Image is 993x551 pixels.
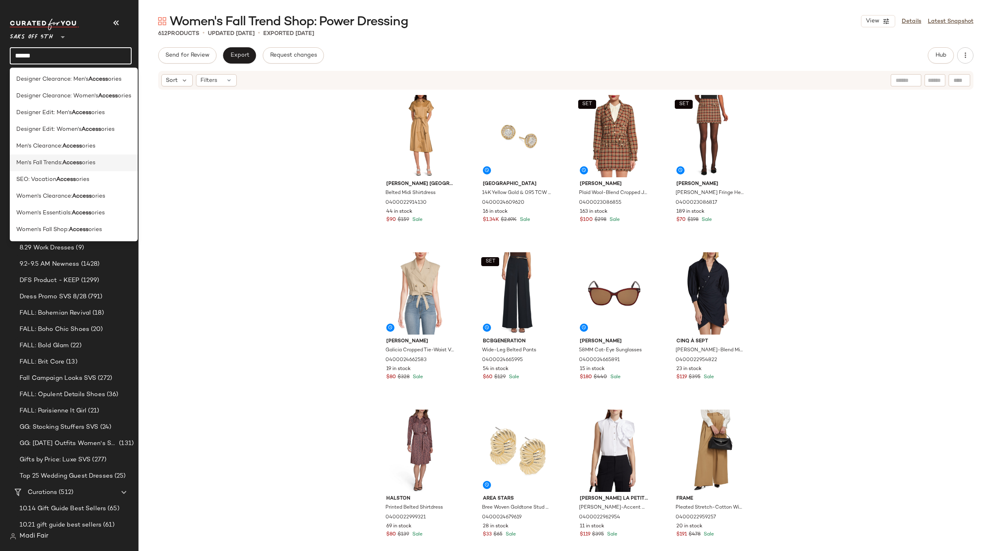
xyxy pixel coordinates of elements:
span: 0400024662583 [385,357,427,364]
span: Sale [605,532,617,537]
span: $80 [386,374,396,381]
span: $478 [689,531,700,538]
span: Sale [702,375,714,380]
span: Fall Campaign Looks SVS [20,374,96,383]
button: Send for Review [158,47,216,64]
span: 0400024665995 [482,357,523,364]
span: (61) [101,520,114,530]
span: [PERSON_NAME] La Petite Robe [580,495,649,503]
span: 16 in stock [483,208,508,216]
span: 0400022954822 [676,357,717,364]
span: Area Stars [483,495,552,503]
span: Sale [702,532,714,537]
p: Exported [DATE] [263,29,314,38]
span: Pleated Stretch-Cotton Wide-Leg Pants [676,504,744,511]
span: ories [91,209,105,217]
span: Hub [935,52,947,59]
span: Top 25 Wedding Guest Dresses [20,472,113,481]
span: Sort [166,76,178,85]
span: Men's Clearance: [16,142,62,150]
span: $328 [398,374,410,381]
span: 11 in stock [580,523,604,530]
span: $119 [676,374,687,381]
span: 0400022914130 [385,199,427,207]
span: 0400023086855 [579,199,621,207]
span: FALL: Parisienne It Girl [20,406,86,416]
span: Curations [28,488,57,497]
span: (36) [105,390,119,399]
span: 163 in stock [580,208,608,216]
img: svg%3e [10,533,16,540]
b: Access [72,192,92,201]
span: 612 [158,31,167,37]
img: 0400024662583_BEIGE [380,252,462,335]
span: Sale [411,532,423,537]
img: cfy_white_logo.C9jOOHJF.svg [10,19,79,30]
span: Sale [411,375,423,380]
span: Sale [608,217,620,223]
span: $139 [398,531,409,538]
span: $65 [493,531,502,538]
b: Access [88,75,108,84]
span: Galicia Cropped Tie-Waist Vest [385,347,454,354]
span: 54 in stock [483,366,509,373]
span: Designer Clearance: Women's [16,92,98,100]
span: SET [582,101,592,107]
span: Women's Fall Shop: [16,225,69,234]
img: 0400022959257_CAMEL [670,410,752,492]
span: FALL: Bohemian Revival [20,309,91,318]
span: $2.69K [501,216,517,224]
span: [PERSON_NAME] [580,181,649,188]
span: ories [82,159,95,167]
button: Request changes [263,47,324,64]
span: 10.14 Gift Guide Best Sellers [20,504,106,514]
img: 0400022962954_BIANCO [573,410,655,492]
span: Sale [609,375,621,380]
span: View [865,18,879,24]
span: 28 in stock [483,523,509,530]
span: $191 [676,531,687,538]
span: 0400023086817 [676,199,717,207]
span: [GEOGRAPHIC_DATA] [483,181,552,188]
span: 14K Yellow Gold & 0.95 TCW Lab-Grown Diamond Halo Stud Earrings [482,190,551,197]
span: (1428) [79,260,100,269]
span: GG: Stocking Stuffers SVS [20,423,99,432]
img: svg%3e [158,17,166,25]
span: $90 [386,216,396,224]
span: 20 in stock [676,523,702,530]
span: 0400022999321 [385,514,426,521]
div: Products [158,29,199,38]
span: Designer Edit: Women's [16,125,81,134]
span: Wide-Leg Belted Pants [482,347,536,354]
span: (18) [91,309,104,318]
span: Belted Midi Shirtdress [385,190,436,197]
span: $395 [689,374,700,381]
b: Access [98,92,118,100]
span: Designer Edit: Men's [16,108,72,117]
span: • [258,29,260,38]
span: 10.21 gift guide best sellers [20,520,101,530]
button: SET [578,100,596,109]
span: 69 in stock [386,523,412,530]
span: (272) [96,374,112,383]
span: Sale [507,375,519,380]
span: Request changes [270,52,317,59]
span: Men's Fall Trends: [16,159,62,167]
span: $395 [592,531,604,538]
span: ories [101,125,114,134]
span: [PERSON_NAME] [580,338,649,345]
span: (13) [64,357,77,367]
span: $60 [483,374,493,381]
span: ories [82,142,95,150]
span: ories [88,225,102,234]
span: GG: [DATE] Outfits Women's SVS [20,439,117,448]
span: Women's Fall Trend Shop: Power Dressing [170,14,408,30]
span: (277) [90,455,106,465]
b: Access [72,108,91,117]
span: 23 in stock [676,366,702,373]
span: $70 [676,216,686,224]
b: Access [69,225,88,234]
span: Export [230,52,249,59]
span: FALL: Opulent Details Shoes [20,390,105,399]
button: Export [223,47,256,64]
